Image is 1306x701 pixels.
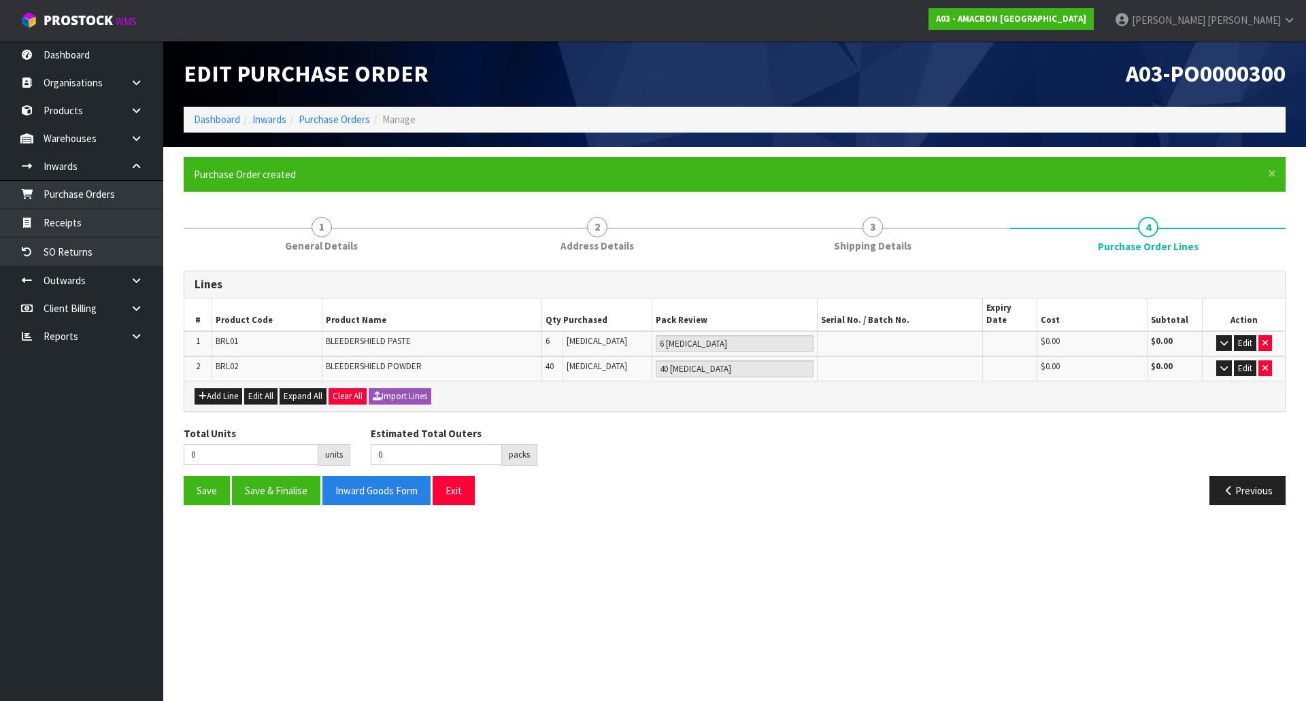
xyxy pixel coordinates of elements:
[20,12,37,29] img: cube-alt.png
[216,335,238,347] span: BRL01
[194,113,240,126] a: Dashboard
[1041,335,1060,347] span: $0.00
[863,217,883,237] span: 3
[116,15,137,28] small: WMS
[834,239,911,253] span: Shipping Details
[542,298,652,331] th: Qty Purchased
[817,298,982,331] th: Serial No. / Batch No.
[982,298,1037,331] th: Expiry Date
[280,388,326,405] button: Expand All
[1041,360,1060,372] span: $0.00
[312,217,332,237] span: 1
[299,113,370,126] a: Purchase Orders
[1037,298,1148,331] th: Cost
[502,444,537,466] div: packs
[184,444,318,465] input: Total Units
[1234,335,1256,352] button: Edit
[936,13,1086,24] strong: A03 - AMACRON [GEOGRAPHIC_DATA]
[216,360,238,372] span: BRL02
[1098,239,1199,254] span: Purchase Order Lines
[194,168,296,181] span: Purchase Order created
[184,260,1286,515] span: Purchase Order Lines
[196,360,200,372] span: 2
[1203,298,1285,331] th: Action
[252,113,286,126] a: Inwards
[1151,335,1173,347] strong: $0.00
[184,298,212,331] th: #
[546,335,550,347] span: 6
[184,426,236,441] label: Total Units
[1132,14,1205,27] span: [PERSON_NAME]
[656,335,814,352] input: Pack Review
[1148,298,1203,331] th: Subtotal
[1268,164,1276,183] span: ×
[371,426,482,441] label: Estimated Total Outers
[382,113,416,126] span: Manage
[322,476,431,505] button: Inward Goods Form
[369,388,431,405] button: Import Lines
[1207,14,1281,27] span: [PERSON_NAME]
[196,335,200,347] span: 1
[1151,360,1173,372] strong: $0.00
[433,476,475,505] button: Exit
[212,298,322,331] th: Product Code
[285,239,358,253] span: General Details
[195,278,1275,291] h3: Lines
[1209,476,1286,505] button: Previous
[371,444,502,465] input: Estimated Total Outers
[560,239,634,253] span: Address Details
[928,8,1094,30] a: A03 - AMACRON [GEOGRAPHIC_DATA]
[587,217,607,237] span: 2
[326,360,422,372] span: BLEEDERSHIELD POWDER
[318,444,350,466] div: units
[184,476,230,505] button: Save
[232,476,320,505] button: Save & Finalise
[195,388,242,405] button: Add Line
[326,335,411,347] span: BLEEDERSHIELD PASTE
[322,298,542,331] th: Product Name
[284,390,322,402] span: Expand All
[546,360,554,372] span: 40
[567,360,627,372] span: [MEDICAL_DATA]
[329,388,367,405] button: Clear All
[44,12,113,29] span: ProStock
[1126,59,1286,88] span: A03-PO0000300
[184,59,429,88] span: Edit Purchase Order
[1234,360,1256,377] button: Edit
[567,335,627,347] span: [MEDICAL_DATA]
[656,360,814,377] input: Pack Review
[1138,217,1158,237] span: 4
[652,298,818,331] th: Pack Review
[244,388,278,405] button: Edit All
